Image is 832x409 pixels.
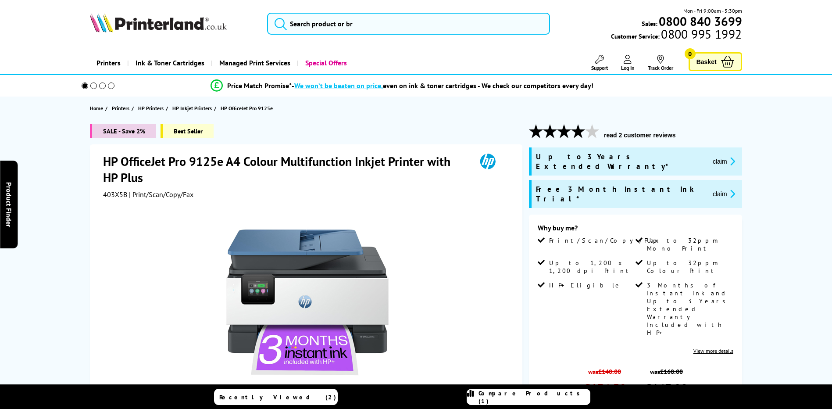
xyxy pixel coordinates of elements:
span: Mon - Fri 9:00am - 5:30pm [683,7,742,15]
span: 0 [685,48,696,59]
span: Print/Scan/Copy/Fax [549,237,662,244]
span: HP Inkjet Printers [172,104,212,113]
span: Compare Products (1) [478,389,590,405]
span: £163.90 [645,380,687,396]
span: was [584,363,626,376]
button: promo-description [710,156,738,166]
span: HP OfficeJet Pro 9125e [221,105,273,111]
span: Log In [621,65,635,71]
a: Track Order [648,55,673,71]
li: modal_Promise [70,78,735,93]
span: Price Match Promise* [227,81,292,90]
span: HP+ Eligible [549,281,622,289]
span: HP Printers [138,104,164,113]
a: View more details [693,348,733,354]
span: | Print/Scan/Copy/Fax [129,190,193,199]
button: promo-description [710,189,738,199]
span: SALE - Save 2% [90,124,156,138]
strike: £168.00 [660,367,683,376]
span: Ink & Toner Cartridges [136,52,204,74]
a: Printers [112,104,132,113]
span: Up to 32ppm Mono Print [647,237,731,252]
h1: HP OfficeJet Pro 9125e A4 Colour Multifunction Inkjet Printer with HP Plus [103,153,468,186]
a: Basket 0 [689,52,742,71]
span: Product Finder [4,182,13,227]
span: 0800 995 1992 [660,30,742,38]
div: Why buy me? [538,223,733,237]
span: was [645,363,687,376]
div: - even on ink & toner cartridges - We check our competitors every day! [292,81,593,90]
span: Sales: [642,19,657,28]
b: 0800 840 3699 [659,13,742,29]
span: £136.58 [584,380,626,396]
a: Ink & Toner Cartridges [127,52,211,74]
span: Free 3 Month Instant Ink Trial* [536,184,706,204]
span: Support [591,65,608,71]
span: Customer Service: [611,30,742,40]
span: We won’t be beaten on price, [294,81,383,90]
a: Recently Viewed (2) [214,389,338,405]
span: Home [90,104,103,113]
input: Search product or br [267,13,550,35]
a: Printerland Logo [90,13,256,34]
a: 0800 840 3699 [657,17,742,25]
span: Printers [112,104,129,113]
a: Special Offers [297,52,354,74]
span: 3 Months of Instant Ink and Up to 3 Years Extended Warranty Included with HP+ [647,281,731,337]
span: Up to 3 Years Extended Warranty* [536,152,706,171]
a: Support [591,55,608,71]
strike: £140.00 [598,367,621,376]
button: read 2 customer reviews [601,131,678,139]
a: Printers [90,52,127,74]
span: Recently Viewed (2) [219,393,336,401]
img: HP OfficeJet Pro 9125e [221,216,393,388]
a: Managed Print Services [211,52,297,74]
img: Printerland Logo [90,13,227,32]
a: HP Inkjet Printers [172,104,214,113]
img: HP [468,153,508,169]
span: 403X5B [103,190,127,199]
span: Best Seller [161,124,214,138]
a: Home [90,104,105,113]
a: HP Printers [138,104,166,113]
span: Up to 32ppm Colour Print [647,259,731,275]
a: Compare Products (1) [467,389,590,405]
span: Basket [696,56,717,68]
a: Log In [621,55,635,71]
span: Up to 1,200 x 1,200 dpi Print [549,259,633,275]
